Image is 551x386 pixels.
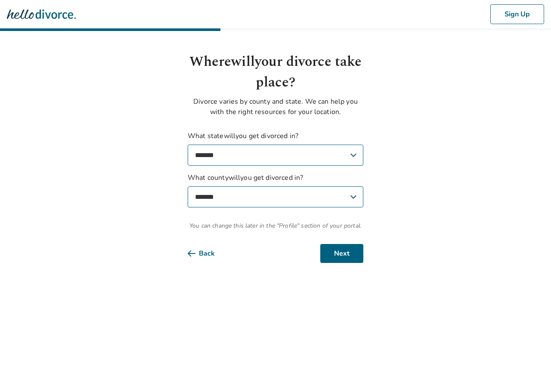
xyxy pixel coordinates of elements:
[490,4,544,24] button: Sign Up
[508,345,551,386] iframe: Chat Widget
[188,52,363,93] h1: Where will your divorce take place?
[320,244,363,263] button: Next
[508,345,551,386] div: Widget de chat
[188,186,363,207] select: What countywillyou get divorced in?
[188,173,363,207] label: What county will you get divorced in?
[188,145,363,166] select: What statewillyou get divorced in?
[188,244,229,263] button: Back
[188,221,363,230] span: You can change this later in the "Profile" section of your portal.
[188,96,363,117] p: Divorce varies by county and state. We can help you with the right resources for your location.
[188,131,363,166] label: What state will you get divorced in?
[7,6,76,23] img: Hello Divorce Logo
